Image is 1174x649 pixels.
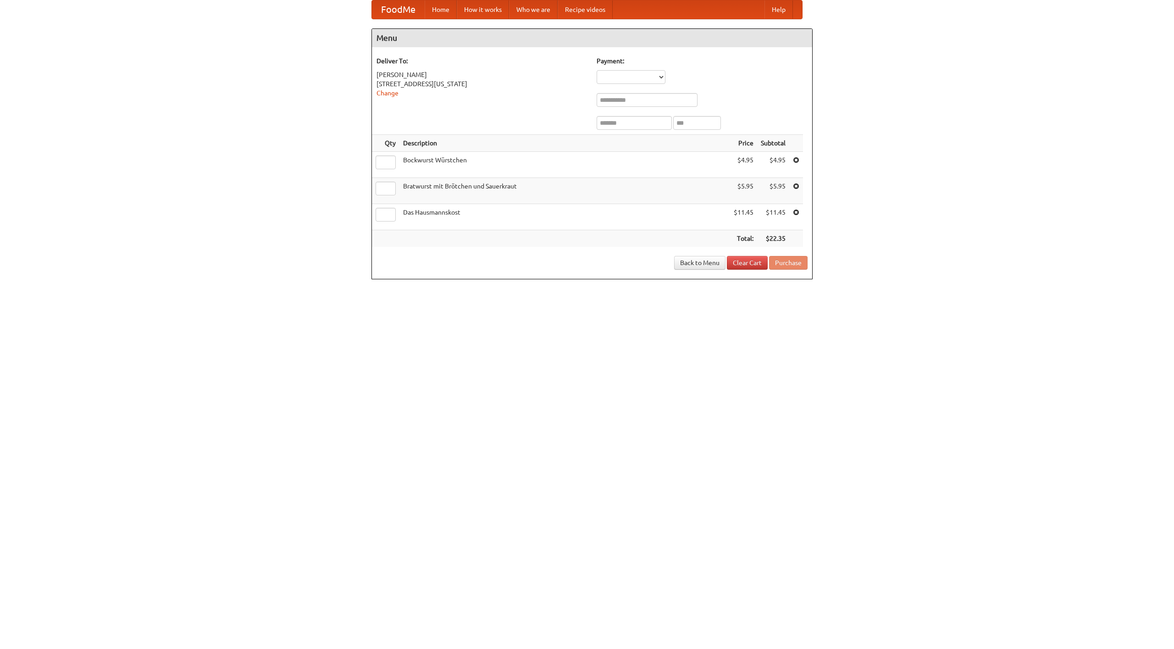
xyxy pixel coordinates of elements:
[558,0,613,19] a: Recipe videos
[730,178,757,204] td: $5.95
[757,152,789,178] td: $4.95
[377,89,399,97] a: Change
[757,178,789,204] td: $5.95
[399,178,730,204] td: Bratwurst mit Brötchen und Sauerkraut
[399,152,730,178] td: Bockwurst Würstchen
[372,29,812,47] h4: Menu
[757,230,789,247] th: $22.35
[730,135,757,152] th: Price
[377,79,587,89] div: [STREET_ADDRESS][US_STATE]
[730,204,757,230] td: $11.45
[377,70,587,79] div: [PERSON_NAME]
[727,256,768,270] a: Clear Cart
[730,152,757,178] td: $4.95
[425,0,457,19] a: Home
[509,0,558,19] a: Who we are
[457,0,509,19] a: How it works
[372,0,425,19] a: FoodMe
[757,204,789,230] td: $11.45
[377,56,587,66] h5: Deliver To:
[372,135,399,152] th: Qty
[399,135,730,152] th: Description
[769,256,808,270] button: Purchase
[399,204,730,230] td: Das Hausmannskost
[674,256,725,270] a: Back to Menu
[597,56,808,66] h5: Payment:
[764,0,793,19] a: Help
[730,230,757,247] th: Total:
[757,135,789,152] th: Subtotal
